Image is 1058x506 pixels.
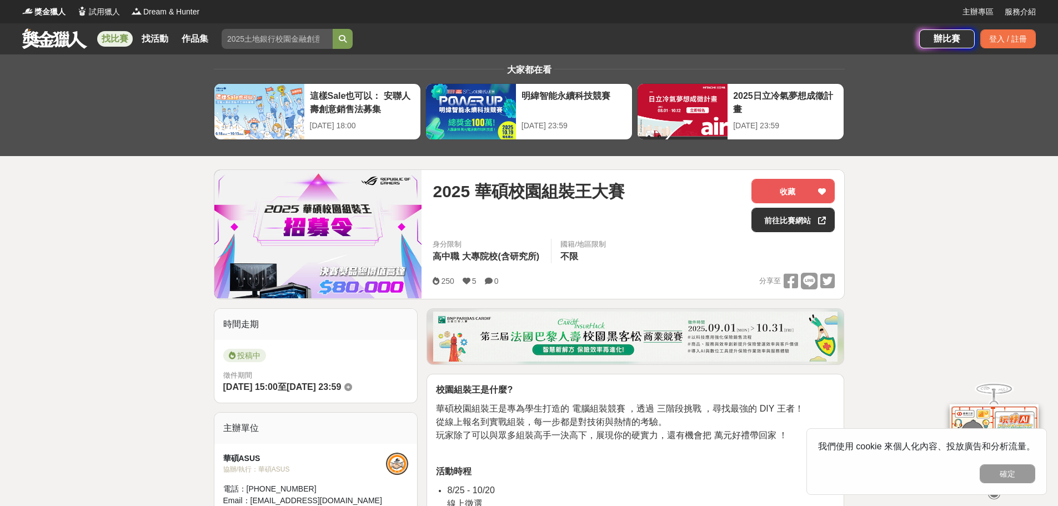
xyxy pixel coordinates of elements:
[436,404,803,413] span: 華碩校園組裝王是專為學生打造的 電腦組裝競賽 ，透過 三階段挑戰 ，尋找最強的 DIY 王者！
[310,89,415,114] div: 這樣Sale也可以： 安聯人壽創意銷售法募集
[637,83,844,140] a: 2025日立冷氣夢想成徵計畫[DATE] 23:59
[287,382,341,392] span: [DATE] 23:59
[143,6,199,18] span: Dream & Hunter
[436,417,667,427] span: 從線上報名到實戰組裝，每一步都是對技術與熱情的考驗。
[223,382,278,392] span: [DATE] 15:00
[751,208,835,232] a: 前往比賽網站
[436,385,513,394] strong: 校園組裝王是什麼?
[425,83,633,140] a: 明緯智能永續科技競賽[DATE] 23:59
[433,312,838,362] img: 331336aa-f601-432f-a281-8c17b531526f.png
[433,252,459,261] span: 高中職
[214,413,418,444] div: 主辦單位
[522,120,626,132] div: [DATE] 23:59
[1005,6,1036,18] a: 服務介紹
[22,6,33,17] img: Logo
[447,485,494,495] span: 8/25 - 10/20
[433,179,624,204] span: 2025 華碩校園組裝王大賽
[214,83,421,140] a: 這樣Sale也可以： 安聯人壽創意銷售法募集[DATE] 18:00
[919,29,975,48] a: 辦比賽
[223,464,387,474] div: 協辦/執行： 華碩ASUS
[223,371,252,379] span: 徵件期間
[77,6,88,17] img: Logo
[223,483,387,495] div: 電話： [PHONE_NUMBER]
[436,430,788,440] span: 玩家除了可以與眾多組裝高手一決高下，展現你的硬實力，還有機會把 萬元好禮帶回家 ！
[522,89,626,114] div: 明緯智能永續科技競賽
[818,442,1035,451] span: 我們使用 cookie 來個人化內容、投放廣告和分析流量。
[214,170,422,298] img: Cover Image
[504,65,554,74] span: 大家都在看
[751,179,835,203] button: 收藏
[278,382,287,392] span: 至
[560,239,606,250] div: 國籍/地區限制
[137,31,173,47] a: 找活動
[441,277,454,285] span: 250
[733,89,838,114] div: 2025日立冷氣夢想成徵計畫
[436,467,472,476] strong: 活動時程
[560,252,578,261] span: 不限
[980,464,1035,483] button: 確定
[462,252,539,261] span: 大專院校(含研究所)
[77,6,120,18] a: Logo試用獵人
[433,239,542,250] div: 身分限制
[223,453,387,464] div: 華碩ASUS
[980,29,1036,48] div: 登入 / 註冊
[494,277,499,285] span: 0
[759,273,781,289] span: 分享至
[950,404,1039,478] img: d2146d9a-e6f6-4337-9592-8cefde37ba6b.png
[89,6,120,18] span: 試用獵人
[34,6,66,18] span: 獎金獵人
[733,120,838,132] div: [DATE] 23:59
[177,31,213,47] a: 作品集
[310,120,415,132] div: [DATE] 18:00
[22,6,66,18] a: Logo獎金獵人
[97,31,133,47] a: 找比賽
[962,6,994,18] a: 主辦專區
[131,6,142,17] img: Logo
[131,6,199,18] a: LogoDream & Hunter
[472,277,477,285] span: 5
[214,309,418,340] div: 時間走期
[223,349,266,362] span: 投稿中
[222,29,333,49] input: 2025土地銀行校園金融創意挑戰賽：從你出發 開啟智慧金融新頁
